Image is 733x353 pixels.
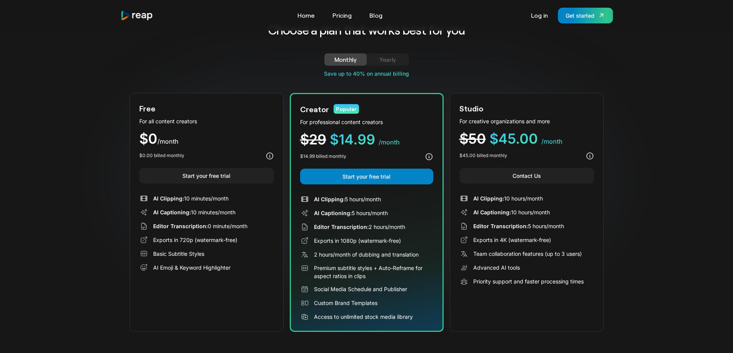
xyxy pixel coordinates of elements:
a: home [120,10,154,21]
a: Get started [558,8,613,23]
span: $29 [300,131,326,148]
div: 0 minute/month [153,222,247,230]
span: AI Clipping: [314,196,345,202]
div: Save up to 40% on annual billing [130,70,604,78]
a: Log in [527,9,552,22]
div: Basic Subtitle Styles [153,250,204,258]
div: For all content creators [139,117,274,125]
div: 2 hours/month [314,223,405,231]
a: Start your free trial [139,168,274,184]
span: /month [541,138,563,145]
a: Home [294,9,319,22]
span: $45.00 [489,130,538,147]
div: 10 minutes/month [153,208,235,216]
div: $45.00 billed monthly [459,152,507,159]
span: AI Clipping: [473,195,504,202]
span: /month [379,138,400,146]
span: AI Captioning: [314,210,352,216]
div: 5 hours/month [314,209,388,217]
div: Team collaboration features (up to 3 users) [473,250,582,258]
div: Priority support and faster processing times [473,277,584,285]
div: 2 hours/month of dubbing and translation [314,250,419,259]
div: Studio [459,103,483,114]
div: Exports in 1080p (watermark-free) [314,237,401,245]
a: Start your free trial [300,169,433,184]
a: Pricing [329,9,356,22]
div: Premium subtitle styles + Auto-Reframe for aspect ratios in clips [314,264,433,280]
span: AI Clipping: [153,195,184,202]
div: Yearly [376,55,400,64]
span: /month [157,138,179,145]
div: For creative organizations and more [459,117,594,125]
div: $14.99 billed monthly [300,153,346,160]
span: Editor Transcription: [153,223,208,229]
div: 10 hours/month [473,208,550,216]
div: $0.00 billed monthly [139,152,184,159]
span: $14.99 [330,131,375,148]
div: 5 hours/month [473,222,564,230]
div: Advanced AI tools [473,264,520,272]
div: 10 minutes/month [153,194,229,202]
div: Creator [300,103,329,115]
div: 10 hours/month [473,194,543,202]
div: AI Emoji & Keyword Highlighter [153,264,230,272]
div: Custom Brand Templates [314,299,377,307]
div: Social Media Schedule and Publisher [314,285,407,293]
div: Popular [334,104,359,114]
div: $0 [139,132,274,146]
span: Editor Transcription: [314,224,369,230]
div: Exports in 4K (watermark-free) [473,236,551,244]
span: AI Captioning: [473,209,511,215]
a: Contact Us [459,168,594,184]
div: For professional content creators [300,118,433,126]
div: Exports in 720p (watermark-free) [153,236,237,244]
div: Access to unlimited stock media library [314,313,413,321]
div: 5 hours/month [314,195,381,203]
div: Free [139,103,155,114]
div: Get started [566,12,594,20]
a: Blog [366,9,386,22]
span: AI Captioning: [153,209,191,215]
div: Monthly [334,55,357,64]
span: Editor Transcription: [473,223,528,229]
span: $50 [459,130,486,147]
